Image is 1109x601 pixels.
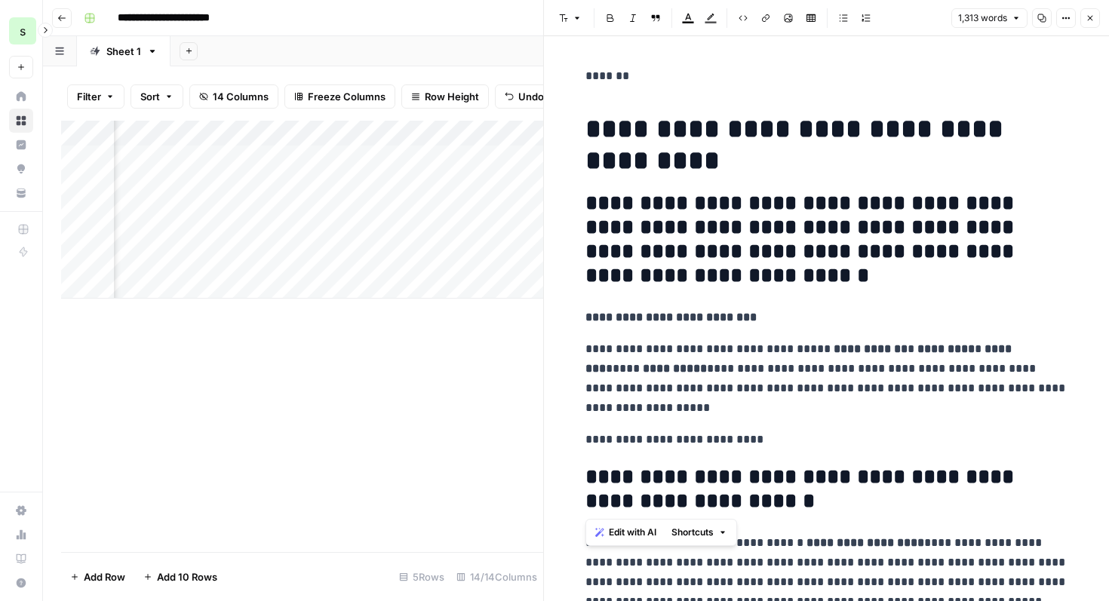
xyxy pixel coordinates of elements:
[134,565,226,589] button: Add 10 Rows
[958,11,1007,25] span: 1,313 words
[9,157,33,181] a: Opportunities
[450,565,543,589] div: 14/14 Columns
[609,526,656,539] span: Edit with AI
[9,133,33,157] a: Insights
[393,565,450,589] div: 5 Rows
[84,569,125,584] span: Add Row
[589,523,662,542] button: Edit with AI
[951,8,1028,28] button: 1,313 words
[9,523,33,547] a: Usage
[9,181,33,205] a: Your Data
[77,89,101,104] span: Filter
[131,84,183,109] button: Sort
[9,12,33,50] button: Workspace: saasgenie
[140,89,160,104] span: Sort
[665,523,733,542] button: Shortcuts
[308,89,386,104] span: Freeze Columns
[9,547,33,571] a: Learning Hub
[157,569,217,584] span: Add 10 Rows
[106,44,141,59] div: Sheet 1
[495,84,554,109] button: Undo
[189,84,278,109] button: 14 Columns
[67,84,124,109] button: Filter
[9,84,33,109] a: Home
[9,571,33,595] button: Help + Support
[213,89,269,104] span: 14 Columns
[61,565,134,589] button: Add Row
[518,89,544,104] span: Undo
[284,84,395,109] button: Freeze Columns
[671,526,714,539] span: Shortcuts
[9,498,33,523] a: Settings
[9,109,33,133] a: Browse
[20,22,26,40] span: s
[401,84,489,109] button: Row Height
[77,36,170,66] a: Sheet 1
[425,89,479,104] span: Row Height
